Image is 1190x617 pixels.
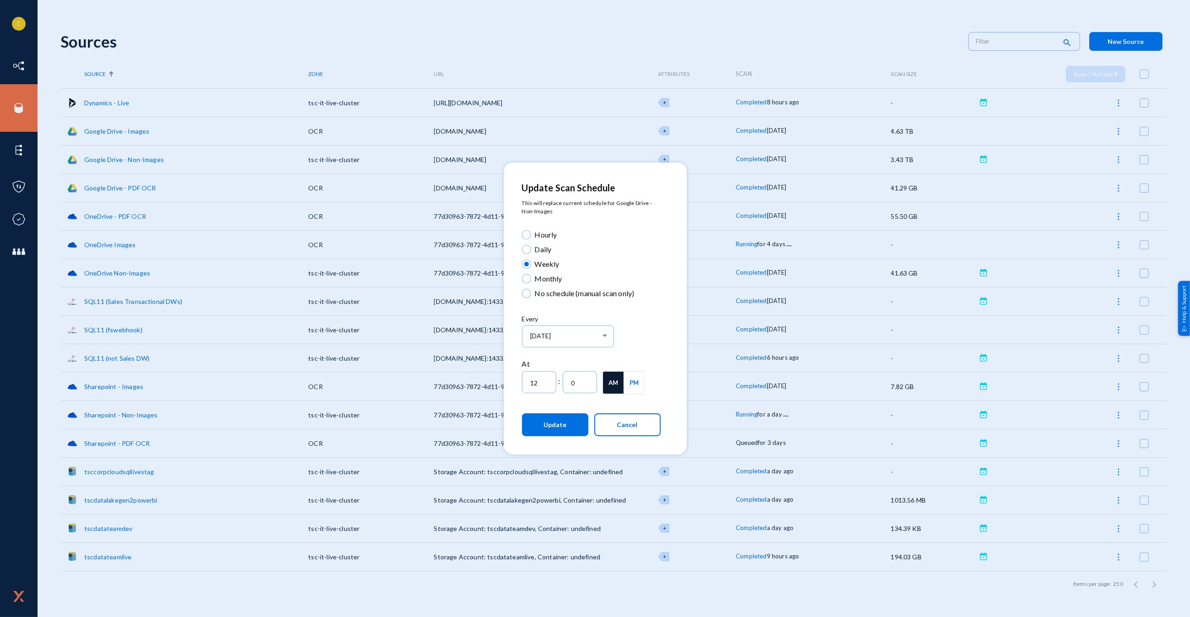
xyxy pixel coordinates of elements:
span: Monthly [531,273,562,284]
span: No schedule (manual scan only) [531,288,635,299]
span: Cancel [617,421,638,428]
p: This will replace current schedule for Google Drive - Non-Images [522,199,661,216]
span: : [559,376,560,387]
span: Update [543,421,566,428]
button: Cancel [594,413,661,436]
span: [DATE] [530,332,551,340]
div: Update Scan Schedule [522,181,661,195]
span: Daily [531,244,552,255]
button: PM [624,372,644,394]
span: Weekly [531,259,560,270]
div: Every [522,314,661,324]
div: At [522,358,661,369]
button: AM [603,372,624,394]
span: Hourly [531,229,557,240]
button: Update [522,413,588,436]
